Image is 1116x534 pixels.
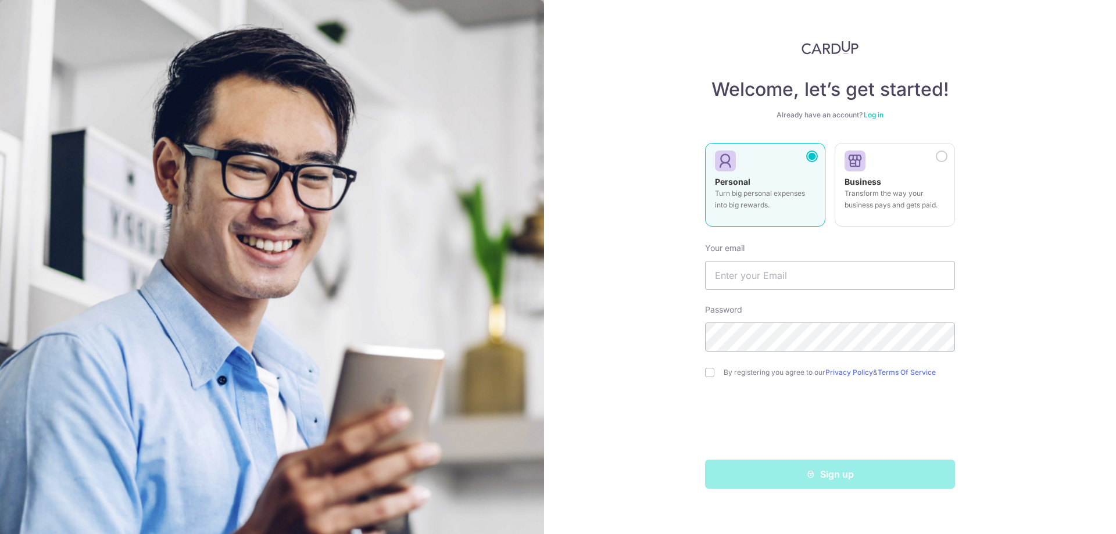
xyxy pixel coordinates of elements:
img: CardUp Logo [802,41,859,55]
div: Already have an account? [705,110,955,120]
iframe: reCAPTCHA [742,400,918,446]
label: Your email [705,242,745,254]
a: Personal Turn big personal expenses into big rewards. [705,143,825,234]
a: Log in [864,110,884,119]
a: Business Transform the way your business pays and gets paid. [835,143,955,234]
label: By registering you agree to our & [724,368,955,377]
h4: Welcome, let’s get started! [705,78,955,101]
label: Password [705,304,742,316]
input: Enter your Email [705,261,955,290]
strong: Personal [715,177,750,187]
p: Transform the way your business pays and gets paid. [845,188,945,211]
a: Terms Of Service [878,368,936,377]
strong: Business [845,177,881,187]
a: Privacy Policy [825,368,873,377]
p: Turn big personal expenses into big rewards. [715,188,815,211]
